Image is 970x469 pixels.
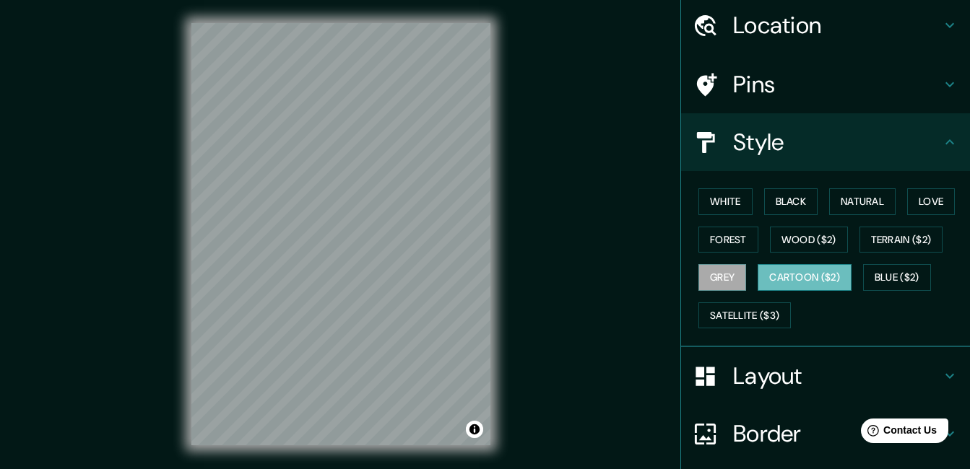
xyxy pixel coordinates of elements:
[764,188,818,215] button: Black
[758,264,852,291] button: Cartoon ($2)
[859,227,943,253] button: Terrain ($2)
[681,405,970,463] div: Border
[829,188,896,215] button: Natural
[770,227,848,253] button: Wood ($2)
[733,361,941,390] h4: Layout
[733,128,941,157] h4: Style
[681,113,970,171] div: Style
[733,70,941,99] h4: Pins
[907,188,955,215] button: Love
[681,347,970,405] div: Layout
[681,56,970,113] div: Pins
[733,419,941,448] h4: Border
[863,264,931,291] button: Blue ($2)
[191,23,490,445] canvas: Map
[698,264,746,291] button: Grey
[698,188,753,215] button: White
[466,421,483,438] button: Toggle attribution
[698,227,758,253] button: Forest
[733,11,941,40] h4: Location
[698,302,791,329] button: Satellite ($3)
[841,413,954,453] iframe: Help widget launcher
